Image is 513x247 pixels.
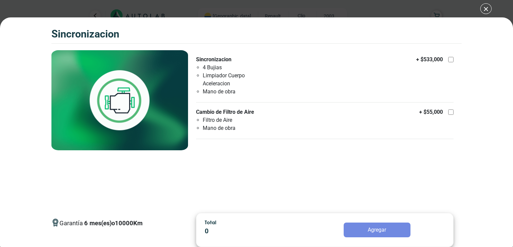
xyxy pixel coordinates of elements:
[59,219,143,233] span: Garantía
[196,108,273,116] p: Cambio de Filtro de Aire
[203,116,273,124] li: Filtro de Aire
[84,219,143,228] p: 6 mes(es) o 10000 Km
[205,219,216,225] span: Total
[196,56,273,64] p: Sincronizacion
[344,223,410,237] button: Agregar
[203,72,273,88] li: Limpiador Cuerpo Aceleracion
[51,28,119,40] h3: SINCRONIZACION
[203,88,273,96] li: Mano de obra
[203,124,273,132] li: Mano de obra
[203,64,273,72] li: 4 Bujias
[205,226,299,236] p: 0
